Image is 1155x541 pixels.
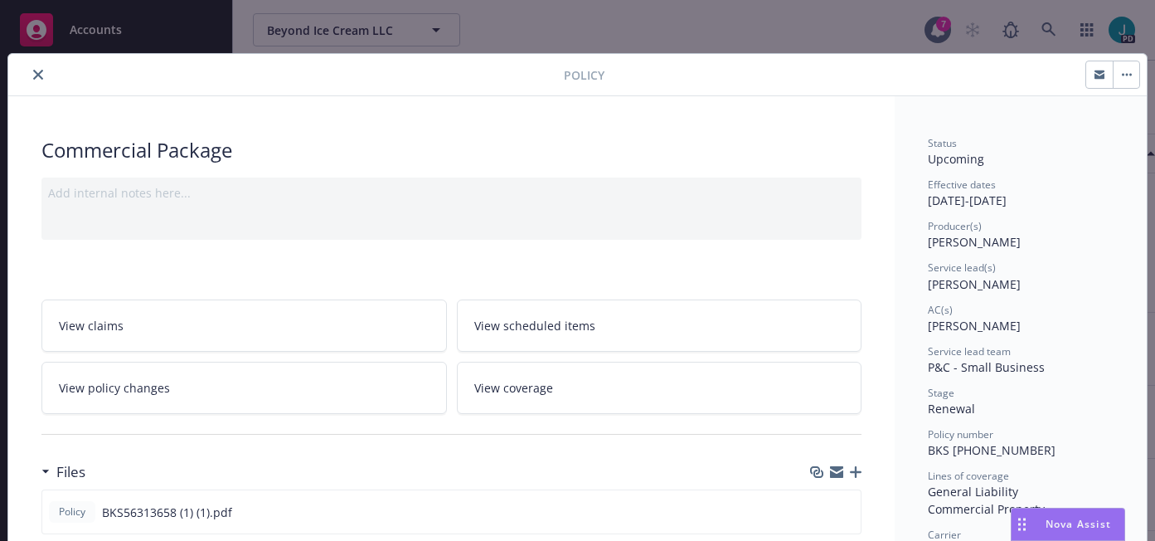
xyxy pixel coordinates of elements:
span: Effective dates [928,178,996,192]
a: View claims [41,300,447,352]
span: Status [928,136,957,150]
span: Policy [564,66,604,84]
button: download file [813,504,826,521]
span: Stage [928,386,954,400]
div: General Liability [928,483,1114,500]
span: AC(s) [928,303,953,317]
span: Renewal [928,401,975,417]
button: close [28,65,48,85]
div: [DATE] - [DATE] [928,178,1114,209]
div: Drag to move [1012,509,1032,540]
span: Upcoming [928,151,984,167]
span: [PERSON_NAME] [928,234,1021,250]
span: BKS [PHONE_NUMBER] [928,442,1056,458]
span: [PERSON_NAME] [928,318,1021,334]
div: Add internal notes here... [48,184,855,202]
span: View coverage [474,379,553,397]
span: Policy number [928,427,993,441]
span: P&C - Small Business [928,359,1045,375]
a: View coverage [457,362,862,414]
span: Nova Assist [1046,517,1111,531]
span: Lines of coverage [928,469,1009,483]
span: Producer(s) [928,219,982,233]
span: View claims [59,317,124,334]
span: View policy changes [59,379,170,397]
span: Policy [56,504,89,519]
span: View scheduled items [474,317,595,334]
span: Service lead(s) [928,261,996,275]
button: Nova Assist [1011,508,1125,541]
div: Commercial Property [928,500,1114,518]
div: Files [41,461,85,483]
a: View policy changes [41,362,447,414]
span: Service lead team [928,344,1011,358]
a: View scheduled items [457,300,862,352]
h3: Files [56,461,85,483]
span: BKS56313658 (1) (1).pdf [102,504,232,521]
button: preview file [839,504,854,521]
span: [PERSON_NAME] [928,276,1021,292]
div: Commercial Package [41,136,861,164]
